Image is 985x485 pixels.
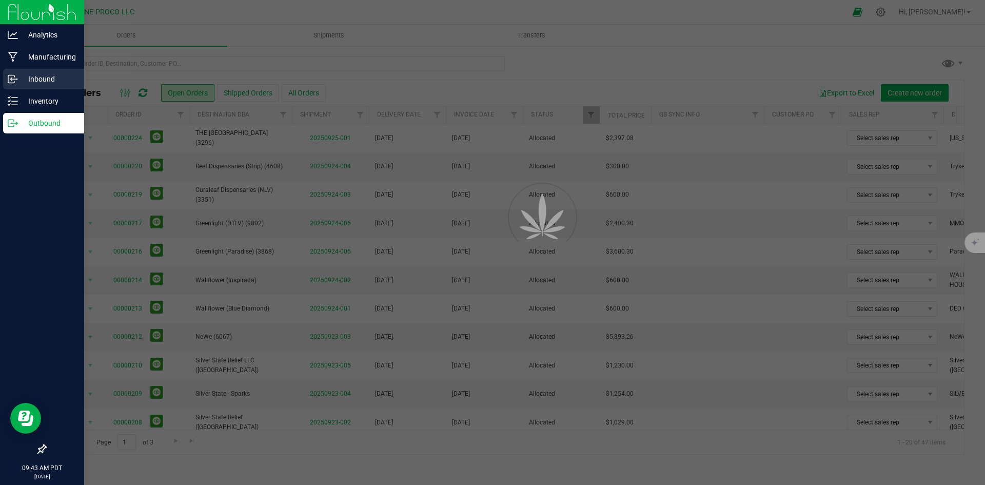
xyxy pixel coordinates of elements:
[8,74,18,84] inline-svg: Inbound
[18,73,80,85] p: Inbound
[18,95,80,107] p: Inventory
[5,473,80,480] p: [DATE]
[10,403,41,434] iframe: Resource center
[8,52,18,62] inline-svg: Manufacturing
[8,96,18,106] inline-svg: Inventory
[8,30,18,40] inline-svg: Analytics
[18,51,80,63] p: Manufacturing
[18,29,80,41] p: Analytics
[5,463,80,473] p: 09:43 AM PDT
[8,118,18,128] inline-svg: Outbound
[18,117,80,129] p: Outbound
